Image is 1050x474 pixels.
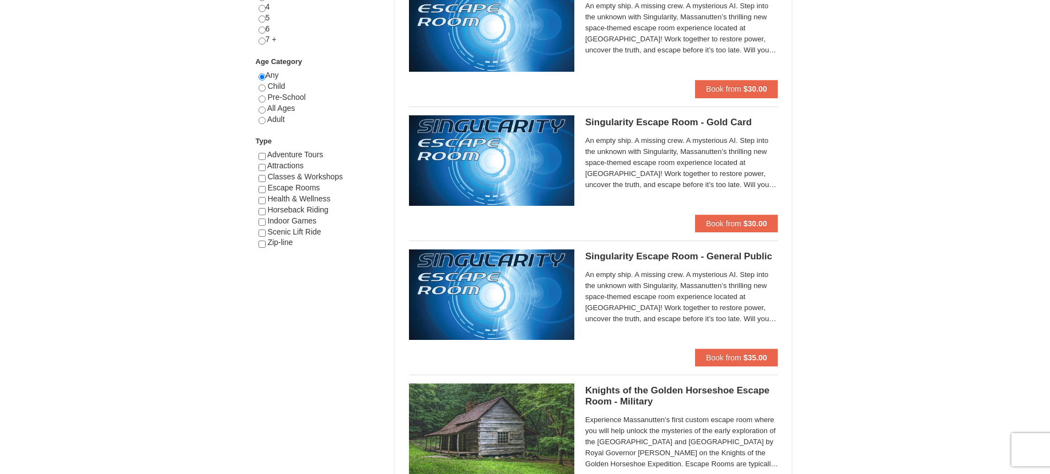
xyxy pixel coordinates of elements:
button: Book from $30.00 [695,80,778,98]
span: Child [267,82,285,90]
h5: Singularity Escape Room - Gold Card [585,117,778,128]
span: Book from [706,219,741,228]
strong: $30.00 [744,84,767,93]
button: Book from $35.00 [695,349,778,366]
span: Experience Massanutten’s first custom escape room where you will help unlock the mysteries of the... [585,414,778,470]
img: 6619913-527-a9527fc8.jpg [409,249,574,340]
span: Escape Rooms [267,183,320,192]
h5: Singularity Escape Room - General Public [585,251,778,262]
span: An empty ship. A missing crew. A mysterious AI. Step into the unknown with Singularity, Massanutt... [585,269,778,324]
span: Pre-School [267,93,305,102]
span: Attractions [267,161,304,170]
span: An empty ship. A missing crew. A mysterious AI. Step into the unknown with Singularity, Massanutt... [585,135,778,190]
strong: $35.00 [744,353,767,362]
span: All Ages [267,104,295,113]
span: Book from [706,84,741,93]
img: 6619913-501-6e8caf1d.jpg [409,384,574,474]
span: Zip-line [267,238,293,247]
span: Health & Wellness [267,194,330,203]
span: Horseback Riding [267,205,329,214]
span: Classes & Workshops [267,172,343,181]
span: Adventure Tours [267,150,324,159]
span: Scenic Lift Ride [267,227,321,236]
span: An empty ship. A missing crew. A mysterious AI. Step into the unknown with Singularity, Massanutt... [585,1,778,56]
strong: Age Category [256,57,303,66]
span: Indoor Games [267,216,316,225]
span: Adult [267,115,285,124]
h5: Knights of the Golden Horseshoe Escape Room - Military [585,385,778,407]
span: Book from [706,353,741,362]
button: Book from $30.00 [695,215,778,232]
strong: Type [256,137,272,145]
strong: $30.00 [744,219,767,228]
div: Any [259,70,381,136]
img: 6619913-513-94f1c799.jpg [409,115,574,206]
